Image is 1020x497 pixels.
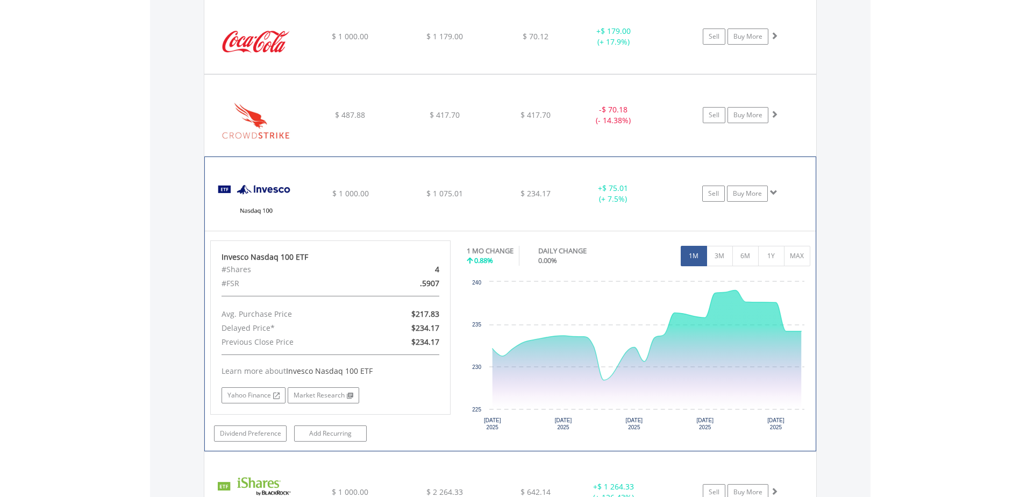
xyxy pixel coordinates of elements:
[472,407,481,413] text: 225
[213,335,369,349] div: Previous Close Price
[703,29,725,45] a: Sell
[288,387,359,403] a: Market Research
[573,104,654,126] div: - (- 14.38%)
[703,107,725,123] a: Sell
[426,487,463,497] span: $ 2 264.33
[555,417,572,430] text: [DATE] 2025
[732,246,759,266] button: 6M
[472,280,481,286] text: 240
[696,417,714,430] text: [DATE] 2025
[335,110,365,120] span: $ 487.88
[369,276,447,290] div: .5907
[707,246,733,266] button: 3M
[758,246,784,266] button: 1Y
[214,425,287,442] a: Dividend Preference
[520,188,551,198] span: $ 234.17
[294,425,367,442] a: Add Recurring
[213,307,369,321] div: Avg. Purchase Price
[332,188,369,198] span: $ 1 000.00
[213,321,369,335] div: Delayed Price*
[626,417,643,430] text: [DATE] 2025
[520,110,551,120] span: $ 417.70
[602,104,627,115] span: $ 70.18
[286,366,373,376] span: Invesco Nasdaq 100 ETF
[538,255,557,265] span: 0.00%
[472,322,481,328] text: 235
[210,171,303,228] img: EQU.US.QQQM.png
[210,88,302,153] img: EQU.US.CRWD.png
[474,255,493,265] span: 0.88%
[597,481,634,492] span: $ 1 264.33
[222,387,286,403] a: Yahoo Finance
[213,262,369,276] div: #Shares
[523,31,548,41] span: $ 70.12
[472,364,481,370] text: 230
[467,276,810,438] div: Chart. Highcharts interactive chart.
[702,186,725,202] a: Sell
[484,417,501,430] text: [DATE] 2025
[332,31,368,41] span: $ 1 000.00
[426,188,463,198] span: $ 1 075.01
[784,246,810,266] button: MAX
[538,246,624,256] div: DAILY CHANGE
[467,276,810,438] svg: Interactive chart
[222,366,440,377] div: Learn more about
[222,252,440,262] div: Invesco Nasdaq 100 ETF
[411,323,439,333] span: $234.17
[411,337,439,347] span: $234.17
[767,417,784,430] text: [DATE] 2025
[520,487,551,497] span: $ 642.14
[602,183,628,193] span: $ 75.01
[601,26,631,36] span: $ 179.00
[332,487,368,497] span: $ 1 000.00
[573,26,654,47] div: + (+ 17.9%)
[430,110,460,120] span: $ 417.70
[727,29,768,45] a: Buy More
[213,276,369,290] div: #FSR
[573,183,653,204] div: + (+ 7.5%)
[210,13,302,71] img: EQU.US.KO.png
[369,262,447,276] div: 4
[727,107,768,123] a: Buy More
[426,31,463,41] span: $ 1 179.00
[727,186,768,202] a: Buy More
[467,246,513,256] div: 1 MO CHANGE
[411,309,439,319] span: $217.83
[681,246,707,266] button: 1M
